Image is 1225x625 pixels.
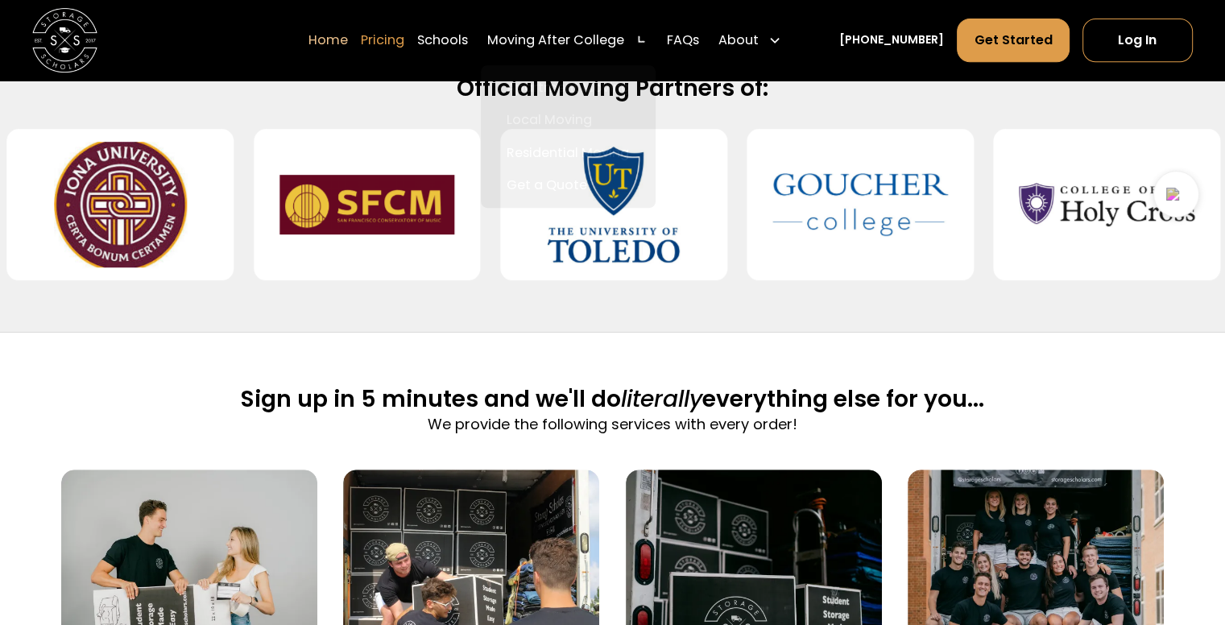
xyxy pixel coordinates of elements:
div: About [712,18,788,63]
h2: Official Moving Partners of: [93,73,1132,103]
img: College of the Holy Cross [1019,142,1194,267]
a: Get a Quote [487,169,649,201]
img: Goucher College [772,142,948,267]
img: Iona University [33,142,209,267]
a: Apartment Moving [487,72,649,105]
a: Get Started [957,19,1069,62]
p: We provide the following services with every order! [241,413,984,435]
a: Local Moving [487,105,649,137]
a: Pricing [361,18,404,63]
a: Log In [1082,19,1193,62]
a: FAQs [666,18,698,63]
a: [PHONE_NUMBER] [839,32,944,49]
nav: Moving After College [481,66,656,209]
div: Moving After College [487,31,624,50]
a: Schools [417,18,468,63]
img: San Francisco Conservatory of Music [279,142,455,267]
div: Moving After College [481,18,653,63]
img: Storage Scholars main logo [32,8,97,73]
a: Home [308,18,348,63]
span: literally [621,383,702,415]
h2: Sign up in 5 minutes and we'll do everything else for you... [241,384,984,414]
div: About [718,31,759,50]
a: Residential Moving [487,137,649,169]
a: home [32,8,97,73]
img: University of Toledo [526,142,701,267]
